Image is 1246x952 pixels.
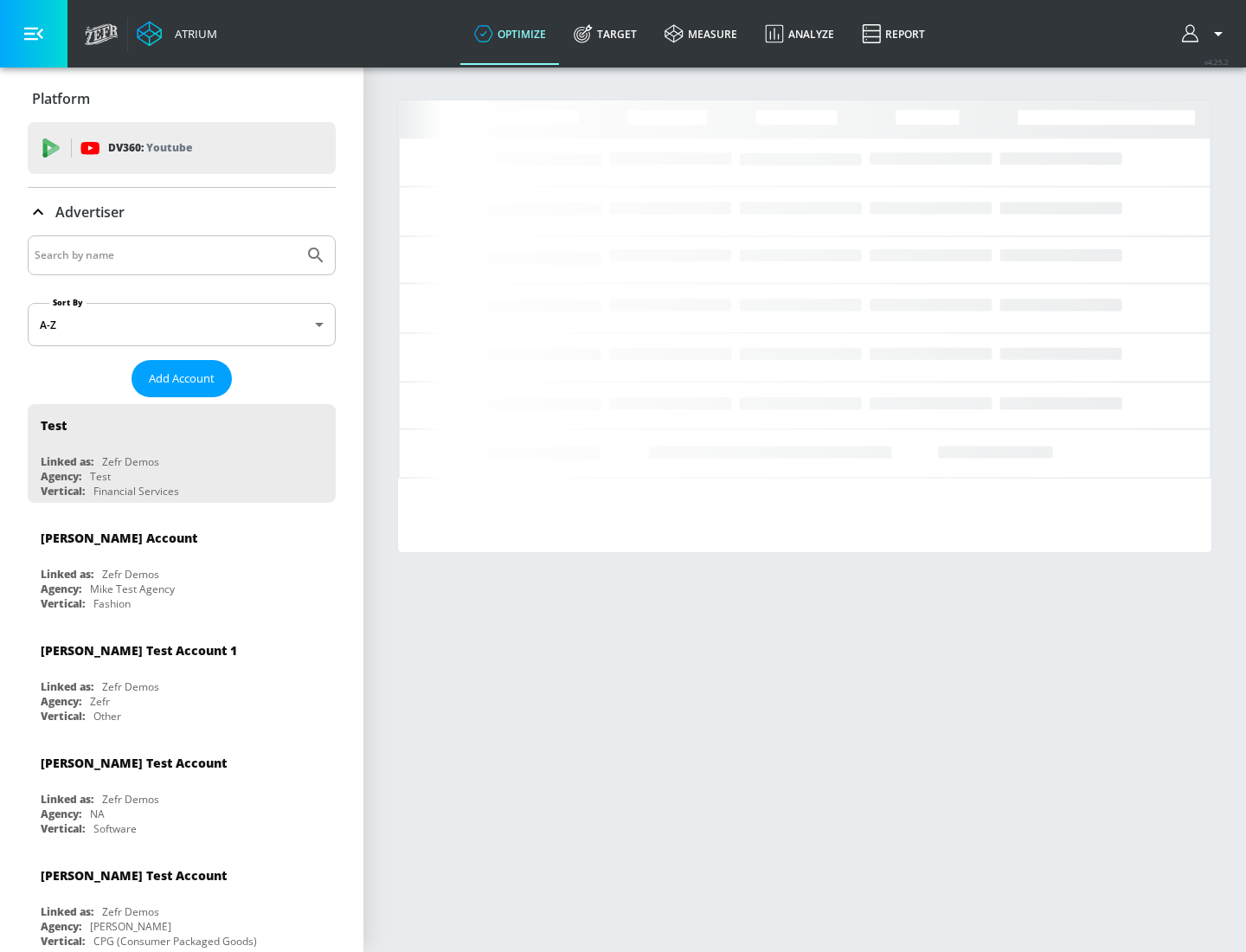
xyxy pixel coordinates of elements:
[41,530,197,546] div: [PERSON_NAME] Account
[560,3,651,65] a: Target
[137,21,217,47] a: Atrium
[41,469,81,484] div: Agency:
[28,517,336,615] div: [PERSON_NAME] AccountLinked as:Zefr DemosAgency:Mike Test AgencyVertical:Fashion
[651,3,751,65] a: measure
[28,629,336,728] div: [PERSON_NAME] Test Account 1Linked as:Zefr DemosAgency:ZefrVertical:Other
[102,454,159,469] div: Zefr Demos
[93,596,131,611] div: Fashion
[41,709,85,724] div: Vertical:
[28,404,336,503] div: TestLinked as:Zefr DemosAgency:TestVertical:Financial Services
[102,792,159,807] div: Zefr Demos
[41,919,81,934] div: Agency:
[90,469,111,484] div: Test
[41,679,93,694] div: Linked as:
[41,792,93,807] div: Linked as:
[1204,57,1229,67] span: v 4.25.2
[28,303,336,346] div: A-Z
[41,821,85,836] div: Vertical:
[41,596,85,611] div: Vertical:
[102,904,159,919] div: Zefr Demos
[41,807,81,821] div: Agency:
[35,244,297,267] input: Search by name
[93,709,121,724] div: Other
[41,454,93,469] div: Linked as:
[460,3,560,65] a: optimize
[108,138,192,158] p: DV360:
[168,26,217,42] div: Atrium
[848,3,939,65] a: Report
[146,138,192,157] p: Youtube
[41,934,85,949] div: Vertical:
[28,742,336,840] div: [PERSON_NAME] Test AccountLinked as:Zefr DemosAgency:NAVertical:Software
[41,582,81,596] div: Agency:
[28,74,336,123] div: Platform
[41,867,227,884] div: [PERSON_NAME] Test Account
[49,297,87,308] label: Sort By
[90,582,175,596] div: Mike Test Agency
[93,484,179,499] div: Financial Services
[41,694,81,709] div: Agency:
[32,89,90,108] p: Platform
[55,203,125,222] p: Advertiser
[102,679,159,694] div: Zefr Demos
[41,417,67,434] div: Test
[41,755,227,771] div: [PERSON_NAME] Test Account
[41,904,93,919] div: Linked as:
[102,567,159,582] div: Zefr Demos
[90,694,110,709] div: Zefr
[41,567,93,582] div: Linked as:
[90,807,105,821] div: NA
[93,934,257,949] div: CPG (Consumer Packaged Goods)
[41,484,85,499] div: Vertical:
[751,3,848,65] a: Analyze
[90,919,171,934] div: [PERSON_NAME]
[28,188,336,236] div: Advertiser
[132,360,232,397] button: Add Account
[41,642,237,659] div: [PERSON_NAME] Test Account 1
[93,821,137,836] div: Software
[28,122,336,174] div: DV360: Youtube
[149,369,215,389] span: Add Account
